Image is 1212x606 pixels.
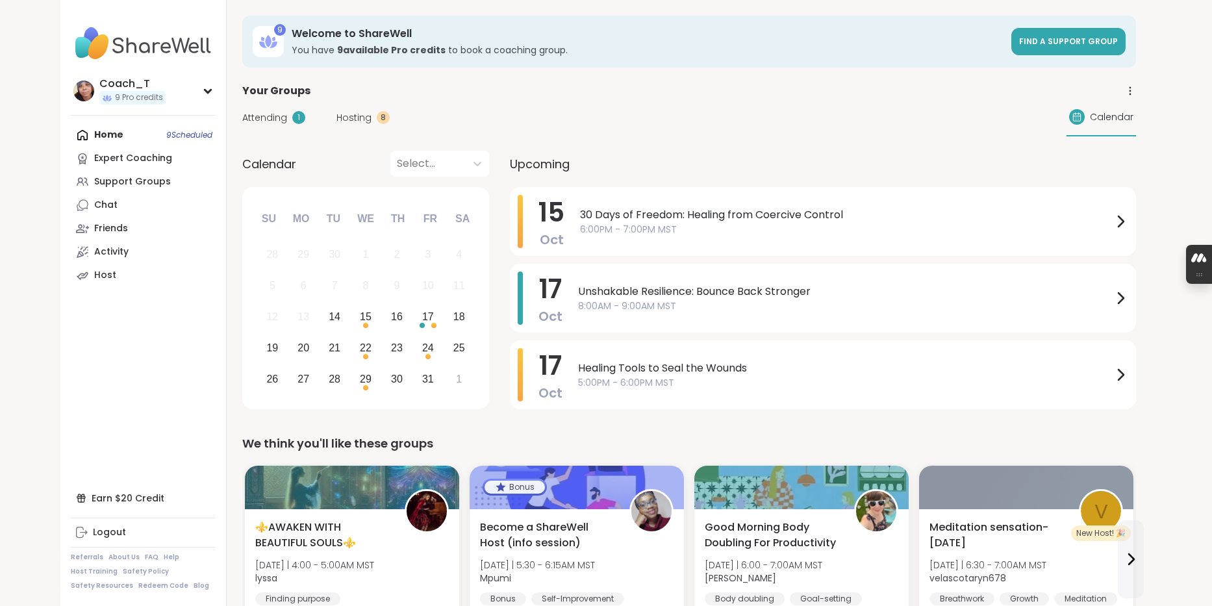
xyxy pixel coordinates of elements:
[578,360,1113,376] span: Healing Tools to Seal the Wounds
[259,272,286,300] div: Not available Sunday, October 5th, 2025
[414,272,442,300] div: Not available Friday, October 10th, 2025
[255,559,374,572] span: [DATE] | 4:00 - 5:00AM MST
[94,269,116,282] div: Host
[286,205,315,233] div: Mo
[266,246,278,263] div: 28
[1054,592,1117,605] div: Meditation
[705,592,785,605] div: Body doubling
[352,365,380,393] div: Choose Wednesday, October 29th, 2025
[480,559,595,572] span: [DATE] | 5:30 - 6:15AM MST
[297,246,309,263] div: 29
[290,272,318,300] div: Not available Monday, October 6th, 2025
[259,241,286,269] div: Not available Sunday, September 28th, 2025
[255,572,277,585] b: lyssa
[580,207,1113,223] span: 30 Days of Freedom: Healing from Coercive Control
[329,370,340,388] div: 28
[321,241,349,269] div: Not available Tuesday, September 30th, 2025
[259,303,286,331] div: Not available Sunday, October 12th, 2025
[538,307,562,325] span: Oct
[539,271,562,307] span: 17
[578,376,1113,390] span: 5:00PM - 6:00PM MST
[1071,525,1131,541] div: New Host! 🎉
[383,241,411,269] div: Not available Thursday, October 2nd, 2025
[445,272,473,300] div: Not available Saturday, October 11th, 2025
[414,365,442,393] div: Choose Friday, October 31st, 2025
[270,277,275,294] div: 5
[445,303,473,331] div: Choose Saturday, October 18th, 2025
[929,559,1046,572] span: [DATE] | 6:30 - 7:00AM MST
[321,272,349,300] div: Not available Tuesday, October 7th, 2025
[297,308,309,325] div: 13
[115,92,163,103] span: 9 Pro credits
[255,205,283,233] div: Su
[194,581,209,590] a: Blog
[414,303,442,331] div: Choose Friday, October 17th, 2025
[1000,592,1049,605] div: Growth
[71,486,216,510] div: Earn $20 Credit
[71,194,216,217] a: Chat
[292,27,1004,41] h3: Welcome to ShareWell
[384,205,412,233] div: Th
[290,334,318,362] div: Choose Monday, October 20th, 2025
[164,553,179,562] a: Help
[422,308,434,325] div: 17
[383,272,411,300] div: Not available Thursday, October 9th, 2025
[360,308,372,325] div: 15
[242,111,287,125] span: Attending
[538,384,562,402] span: Oct
[631,491,672,531] img: Mpumi
[71,553,103,562] a: Referrals
[391,370,403,388] div: 30
[94,199,118,212] div: Chat
[453,339,465,357] div: 25
[266,370,278,388] div: 26
[71,217,216,240] a: Friends
[242,155,296,173] span: Calendar
[336,111,372,125] span: Hosting
[71,264,216,287] a: Host
[456,246,462,263] div: 4
[531,592,624,605] div: Self-Improvement
[337,44,446,57] b: 9 available Pro credit s
[71,147,216,170] a: Expert Coaching
[71,170,216,194] a: Support Groups
[705,572,776,585] b: [PERSON_NAME]
[445,334,473,362] div: Choose Saturday, October 25th, 2025
[71,581,133,590] a: Safety Resources
[99,77,166,91] div: Coach_T
[422,339,434,357] div: 24
[1019,36,1118,47] span: Find a support group
[383,334,411,362] div: Choose Thursday, October 23rd, 2025
[453,277,465,294] div: 11
[123,567,169,576] a: Safety Policy
[480,572,511,585] b: Mpumi
[73,81,94,101] img: Coach_T
[138,581,188,590] a: Redeem Code
[352,241,380,269] div: Not available Wednesday, October 1st, 2025
[578,284,1113,299] span: Unshakable Resilience: Bounce Back Stronger
[71,240,216,264] a: Activity
[351,205,380,233] div: We
[274,24,286,36] div: 9
[383,365,411,393] div: Choose Thursday, October 30th, 2025
[445,241,473,269] div: Not available Saturday, October 4th, 2025
[1090,110,1133,124] span: Calendar
[414,334,442,362] div: Choose Friday, October 24th, 2025
[266,308,278,325] div: 12
[790,592,862,605] div: Goal-setting
[580,223,1113,236] span: 6:00PM - 7:00PM MST
[292,44,1004,57] h3: You have to book a coaching group.
[71,521,216,544] a: Logout
[266,339,278,357] div: 19
[352,334,380,362] div: Choose Wednesday, October 22nd, 2025
[485,481,545,494] div: Bonus
[391,339,403,357] div: 23
[321,365,349,393] div: Choose Tuesday, October 28th, 2025
[94,246,129,259] div: Activity
[259,365,286,393] div: Choose Sunday, October 26th, 2025
[108,553,140,562] a: About Us
[929,520,1065,551] span: Meditation sensation-[DATE]
[94,175,171,188] div: Support Groups
[856,491,896,531] img: Adrienne_QueenOfTheDawn
[705,559,822,572] span: [DATE] | 6:00 - 7:00AM MST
